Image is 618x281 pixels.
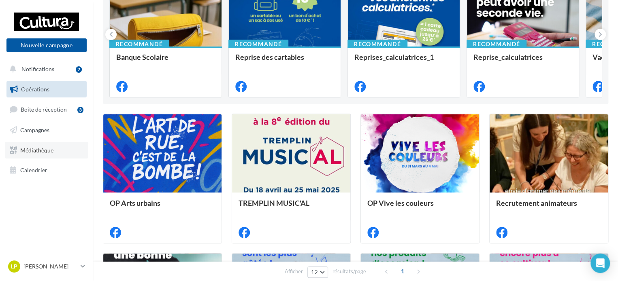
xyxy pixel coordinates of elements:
[5,61,85,78] button: Notifications 2
[311,269,318,275] span: 12
[332,268,366,275] span: résultats/page
[76,66,82,73] div: 2
[109,40,169,49] div: Recommandé
[20,146,53,153] span: Médiathèque
[21,106,67,113] span: Boîte de réception
[6,38,87,52] button: Nouvelle campagne
[77,107,83,113] div: 3
[116,53,215,69] div: Banque Scolaire
[228,40,288,49] div: Recommandé
[285,268,303,275] span: Afficher
[239,199,344,215] div: TREMPLIN MUSIC'AL
[20,127,49,133] span: Campagnes
[5,142,88,159] a: Médiathèque
[5,162,88,179] a: Calendrier
[307,266,328,278] button: 12
[354,53,453,69] div: Reprises_calculatrices_1
[6,259,87,274] a: LP [PERSON_NAME]
[367,199,473,215] div: OP Vive les couleurs
[473,53,572,69] div: Reprise_calculatrices
[21,86,49,93] span: Opérations
[5,122,88,139] a: Campagnes
[590,254,610,273] div: Open Intercom Messenger
[5,101,88,118] a: Boîte de réception3
[347,40,407,49] div: Recommandé
[110,199,215,215] div: OP Arts urbains
[396,265,409,278] span: 1
[235,53,334,69] div: Reprise des cartables
[20,167,47,173] span: Calendrier
[23,262,77,270] p: [PERSON_NAME]
[467,40,526,49] div: Recommandé
[496,199,601,215] div: Recrutement animateurs
[21,65,54,72] span: Notifications
[11,262,17,270] span: LP
[5,81,88,98] a: Opérations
